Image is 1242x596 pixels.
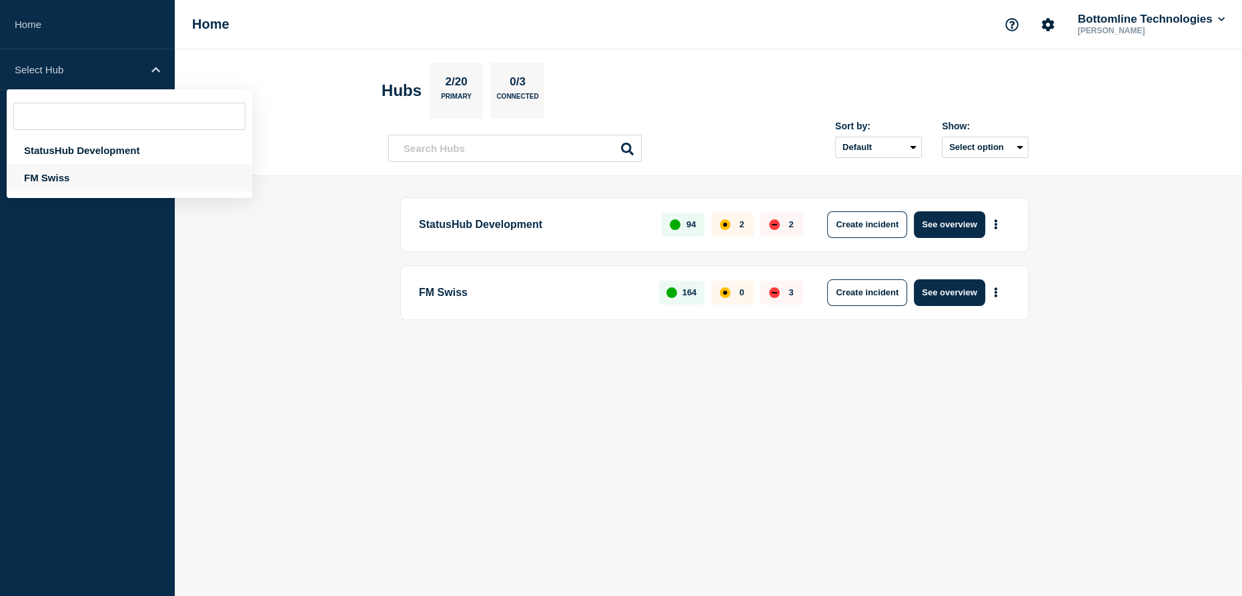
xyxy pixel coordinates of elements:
div: up [670,219,680,230]
p: Connected [496,93,538,107]
button: Create incident [827,211,907,238]
button: Select option [942,137,1029,158]
p: Primary [441,93,472,107]
p: 3 [788,287,793,297]
p: 2 [739,219,744,229]
div: Show: [942,121,1029,131]
p: 0 [739,287,744,297]
div: up [666,287,677,298]
p: Select Hub [15,64,143,75]
button: See overview [914,211,985,238]
div: StatusHub Development [7,137,252,164]
div: down [769,219,780,230]
button: Bottomline Technologies [1075,13,1227,26]
p: 94 [686,219,696,229]
button: Create incident [827,279,907,306]
p: 164 [682,287,697,297]
h2: Hubs [382,81,422,100]
p: [PERSON_NAME] [1075,26,1214,35]
div: affected [720,287,730,298]
p: 0/3 [505,75,531,93]
button: Account settings [1034,11,1062,39]
button: More actions [987,280,1005,305]
div: Sort by: [835,121,922,131]
p: FM Swiss [419,279,644,306]
p: 2 [788,219,793,229]
button: More actions [987,212,1005,237]
button: See overview [914,279,985,306]
h1: Home [192,17,229,32]
p: StatusHub Development [419,211,646,238]
div: down [769,287,780,298]
p: 2/20 [440,75,472,93]
input: Search Hubs [388,135,642,162]
div: affected [720,219,730,230]
select: Sort by [835,137,922,158]
button: Support [998,11,1026,39]
div: FM Swiss [7,164,252,191]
